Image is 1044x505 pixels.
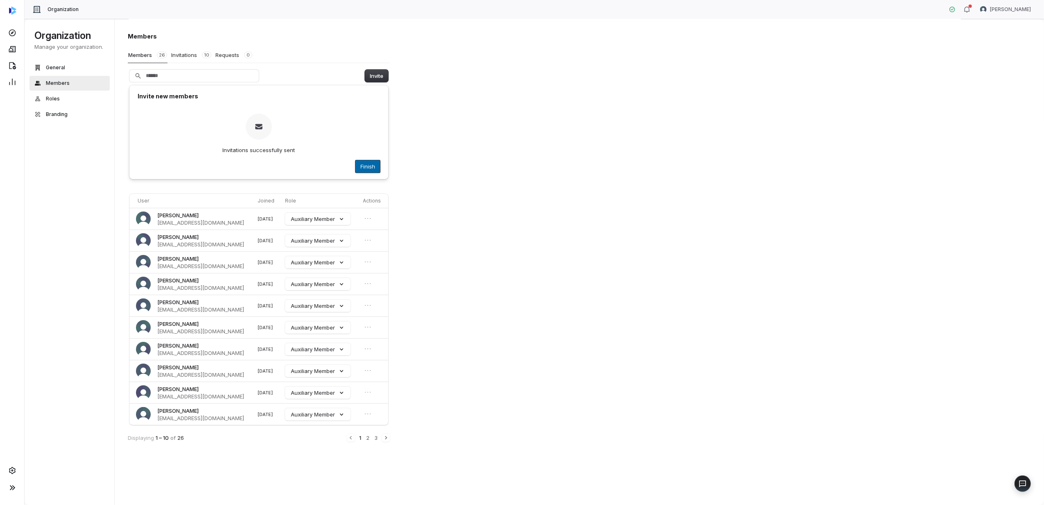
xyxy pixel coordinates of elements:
[285,234,351,247] button: Auxiliary Member
[46,111,68,118] span: Branding
[258,346,273,352] span: [DATE]
[356,160,380,173] button: Finish
[128,32,390,41] h1: Members
[157,385,199,393] span: [PERSON_NAME]
[363,257,373,267] button: Open menu
[285,387,351,399] button: Auxiliary Member
[285,343,351,355] button: Auxiliary Member
[34,43,105,50] p: Manage your organization.
[363,366,373,375] button: Open menu
[46,64,65,71] span: General
[223,146,295,154] p: Invitations successfully sent
[170,434,176,441] span: of
[258,259,273,265] span: [DATE]
[157,241,244,248] span: [EMAIL_ADDRESS][DOMAIN_NAME]
[285,213,351,225] button: Auxiliary Member
[360,194,388,208] th: Actions
[48,6,79,13] span: Organization
[258,325,273,330] span: [DATE]
[136,277,151,291] img: Nancy Zezza
[285,300,351,312] button: Auxiliary Member
[136,212,151,226] img: Shawn Kirshner
[258,216,273,222] span: [DATE]
[157,219,244,226] span: [EMAIL_ADDRESS][DOMAIN_NAME]
[157,212,199,219] span: [PERSON_NAME]
[46,80,70,86] span: Members
[215,47,253,63] button: Requests
[157,407,199,414] span: [PERSON_NAME]
[128,434,154,441] span: Displaying
[285,256,351,268] button: Auxiliary Member
[365,433,370,442] button: 2
[157,320,199,328] span: [PERSON_NAME]
[157,342,199,349] span: [PERSON_NAME]
[136,255,151,270] img: Paddy Gonzalez
[136,320,151,335] img: Anna West
[136,364,151,378] img: Amber McKinney
[46,96,60,102] span: Roles
[258,281,273,287] span: [DATE]
[382,434,390,442] button: Next
[365,70,388,82] button: Invite
[363,214,373,223] button: Open menu
[254,194,282,208] th: Joined
[157,298,199,306] span: [PERSON_NAME]
[177,434,184,441] span: 26
[29,60,110,75] button: General
[363,322,373,332] button: Open menu
[157,371,244,378] span: [EMAIL_ADDRESS][DOMAIN_NAME]
[258,368,273,374] span: [DATE]
[29,107,110,122] button: Branding
[136,385,151,400] img: Amanda Giles
[129,70,259,82] input: Search
[34,29,105,42] h1: Organization
[136,233,151,248] img: Ben Xiang
[129,194,254,208] th: User
[990,6,1031,13] span: [PERSON_NAME]
[285,365,351,377] button: Auxiliary Member
[363,387,373,397] button: Open menu
[363,279,373,289] button: Open menu
[374,433,378,442] button: 3
[157,284,244,291] span: [EMAIL_ADDRESS][DOMAIN_NAME]
[157,364,199,371] span: [PERSON_NAME]
[138,92,380,100] h1: Invite new members
[9,7,16,15] img: svg%3e
[282,194,360,208] th: Role
[285,321,351,334] button: Auxiliary Member
[136,342,151,357] img: Ryan Stomp
[363,300,373,310] button: Open menu
[128,47,168,63] button: Members
[157,255,199,262] span: [PERSON_NAME]
[975,3,1036,16] button: Brian Anderson avatar[PERSON_NAME]
[136,298,151,313] img: John Hennessey
[285,408,351,421] button: Auxiliary Member
[258,390,273,396] span: [DATE]
[363,409,373,419] button: Open menu
[157,306,244,313] span: [EMAIL_ADDRESS][DOMAIN_NAME]
[258,303,273,309] span: [DATE]
[244,52,252,58] span: 0
[157,233,199,241] span: [PERSON_NAME]
[258,238,273,243] span: [DATE]
[980,6,987,13] img: Brian Anderson avatar
[29,91,110,106] button: Roles
[157,52,167,58] span: 26
[157,277,199,284] span: [PERSON_NAME]
[202,52,211,58] span: 10
[258,412,273,417] span: [DATE]
[156,434,169,441] span: 1 – 10
[363,235,373,245] button: Open menu
[171,47,212,63] button: Invitations
[157,328,244,335] span: [EMAIL_ADDRESS][DOMAIN_NAME]
[157,349,244,357] span: [EMAIL_ADDRESS][DOMAIN_NAME]
[157,414,244,422] span: [EMAIL_ADDRESS][DOMAIN_NAME]
[285,278,351,290] button: Auxiliary Member
[29,76,110,91] button: Members
[136,407,151,422] img: Melody Daugherty
[363,344,373,354] button: Open menu
[157,393,244,400] span: [EMAIL_ADDRESS][DOMAIN_NAME]
[157,262,244,270] span: [EMAIL_ADDRESS][DOMAIN_NAME]
[358,433,362,442] button: 1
